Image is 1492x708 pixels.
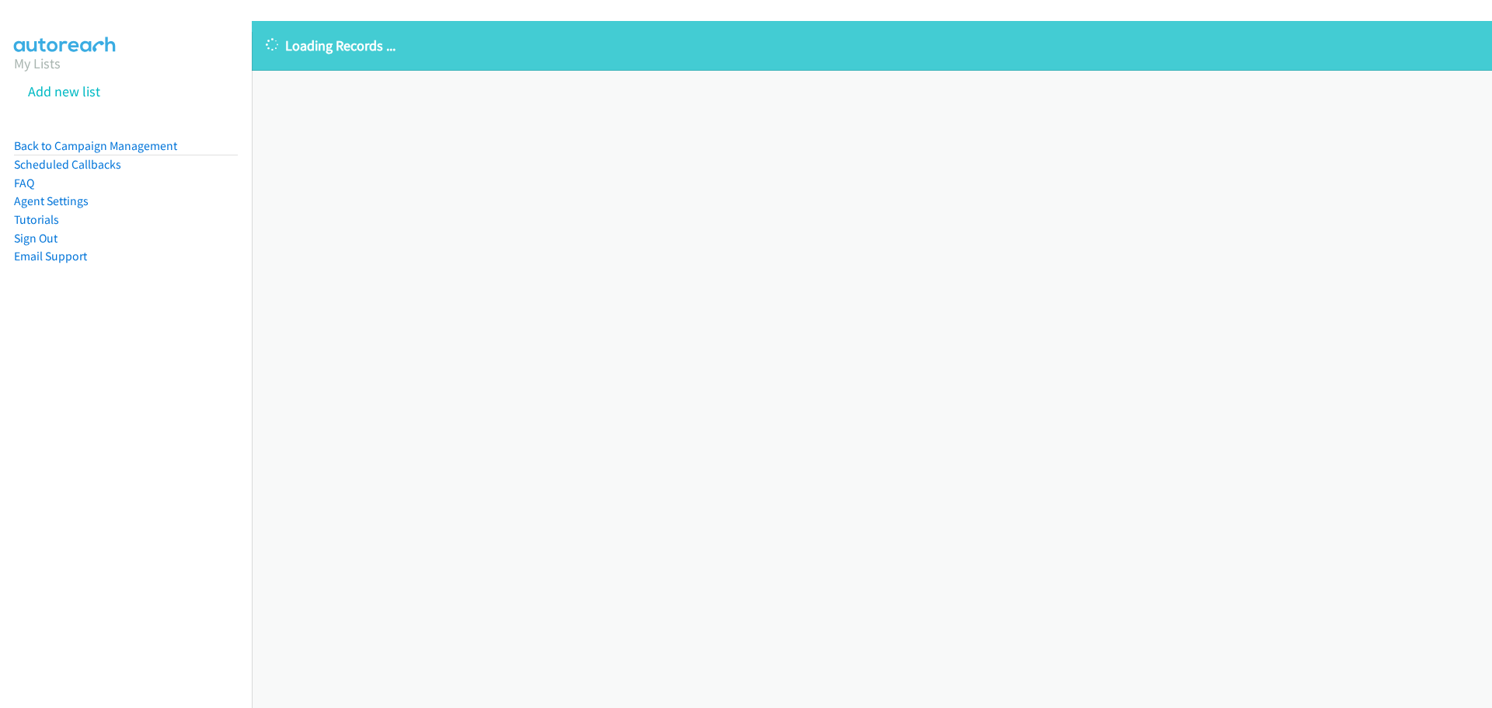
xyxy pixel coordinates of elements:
[266,35,1478,56] p: Loading Records ...
[14,54,61,72] a: My Lists
[14,176,34,190] a: FAQ
[14,138,177,153] a: Back to Campaign Management
[14,249,87,263] a: Email Support
[14,212,59,227] a: Tutorials
[14,231,58,246] a: Sign Out
[14,157,121,172] a: Scheduled Callbacks
[28,82,100,100] a: Add new list
[14,194,89,208] a: Agent Settings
